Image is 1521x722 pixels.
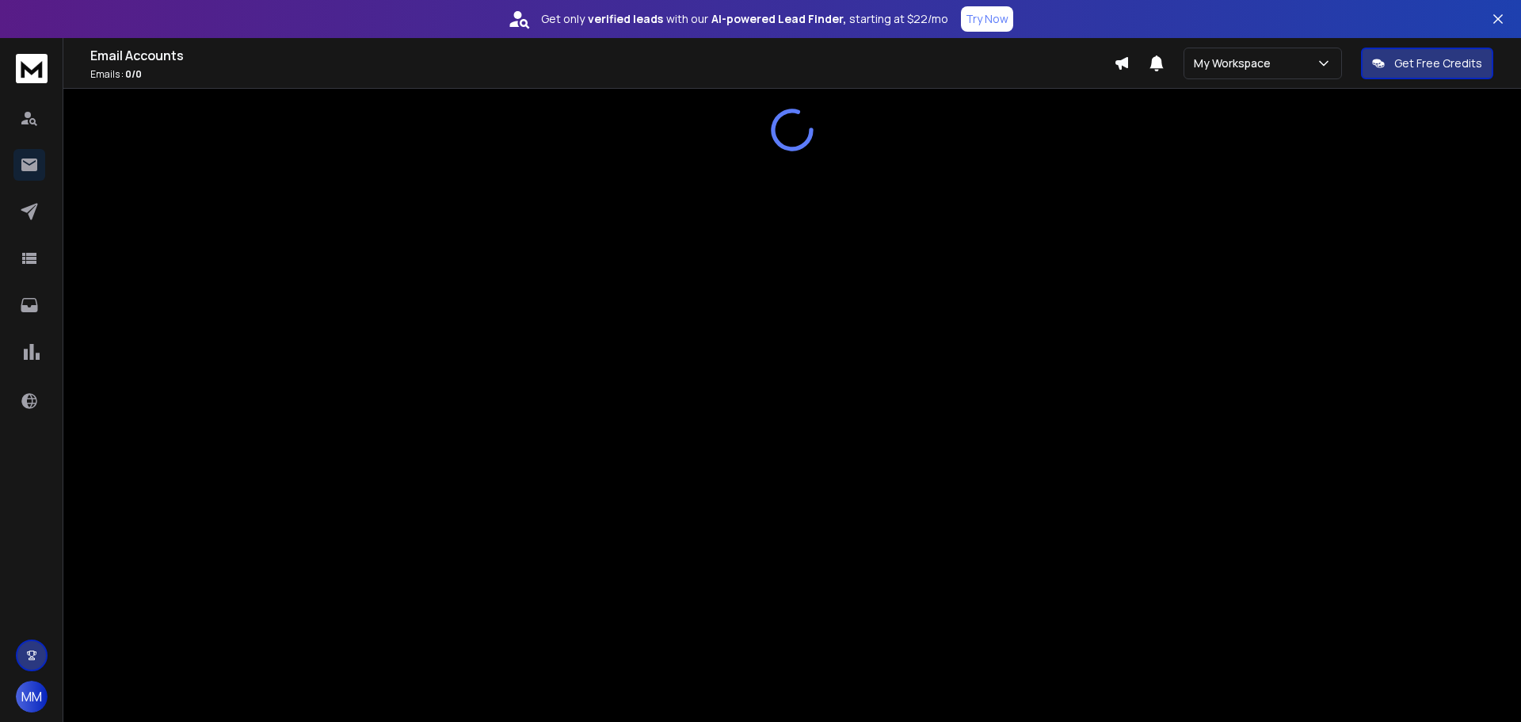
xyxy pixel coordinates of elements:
button: MM [16,681,48,712]
p: Try Now [966,11,1008,27]
p: My Workspace [1194,55,1277,71]
p: Get Free Credits [1394,55,1482,71]
h1: Email Accounts [90,46,1114,65]
p: Get only with our starting at $22/mo [541,11,948,27]
strong: AI-powered Lead Finder, [711,11,846,27]
button: Get Free Credits [1361,48,1493,79]
img: logo [16,54,48,83]
strong: verified leads [588,11,663,27]
button: Try Now [961,6,1013,32]
span: 0 / 0 [125,67,142,81]
p: Emails : [90,68,1114,81]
